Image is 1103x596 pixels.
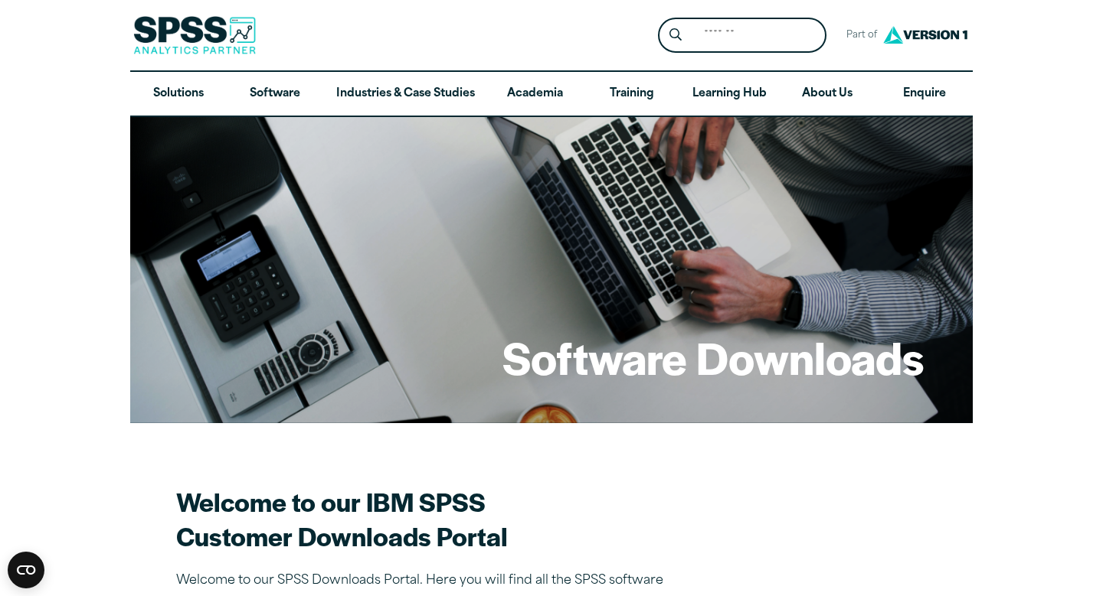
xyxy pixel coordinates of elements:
img: SPSS Analytics Partner [133,16,256,54]
a: Learning Hub [680,72,779,116]
h2: Welcome to our IBM SPSS Customer Downloads Portal [176,484,712,553]
a: About Us [779,72,876,116]
svg: Search magnifying glass icon [669,28,682,41]
span: Part of [839,24,879,47]
a: Enquire [876,72,973,116]
img: Version1 Logo [879,21,971,49]
a: Training [584,72,680,116]
button: Search magnifying glass icon [662,21,690,50]
form: Site Header Search Form [658,18,826,54]
a: Academia [487,72,584,116]
a: Software [227,72,323,116]
a: Industries & Case Studies [324,72,487,116]
button: Open CMP widget [8,552,44,588]
a: Solutions [130,72,227,116]
h1: Software Downloads [502,327,924,387]
nav: Desktop version of site main menu [130,72,973,116]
